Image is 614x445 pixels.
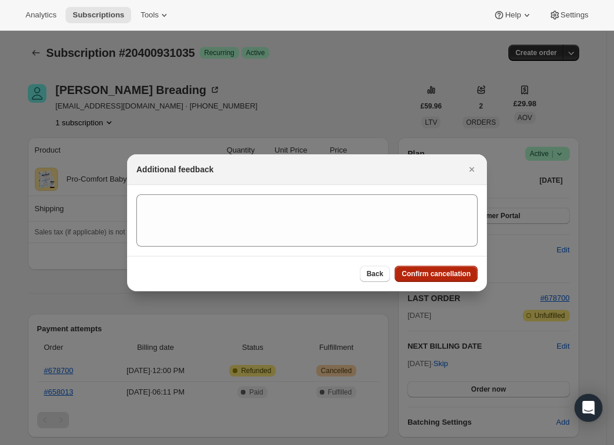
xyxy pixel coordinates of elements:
button: Back [360,266,391,282]
div: Open Intercom Messenger [575,394,602,422]
button: Analytics [19,7,63,23]
button: Close [464,161,480,178]
span: Settings [561,10,588,20]
button: Confirm cancellation [395,266,478,282]
button: Tools [133,7,177,23]
h2: Additional feedback [136,164,214,175]
span: Confirm cancellation [402,269,471,278]
span: Back [367,269,384,278]
button: Help [486,7,539,23]
span: Help [505,10,521,20]
button: Subscriptions [66,7,131,23]
button: Settings [542,7,595,23]
span: Subscriptions [73,10,124,20]
span: Tools [140,10,158,20]
span: Analytics [26,10,56,20]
